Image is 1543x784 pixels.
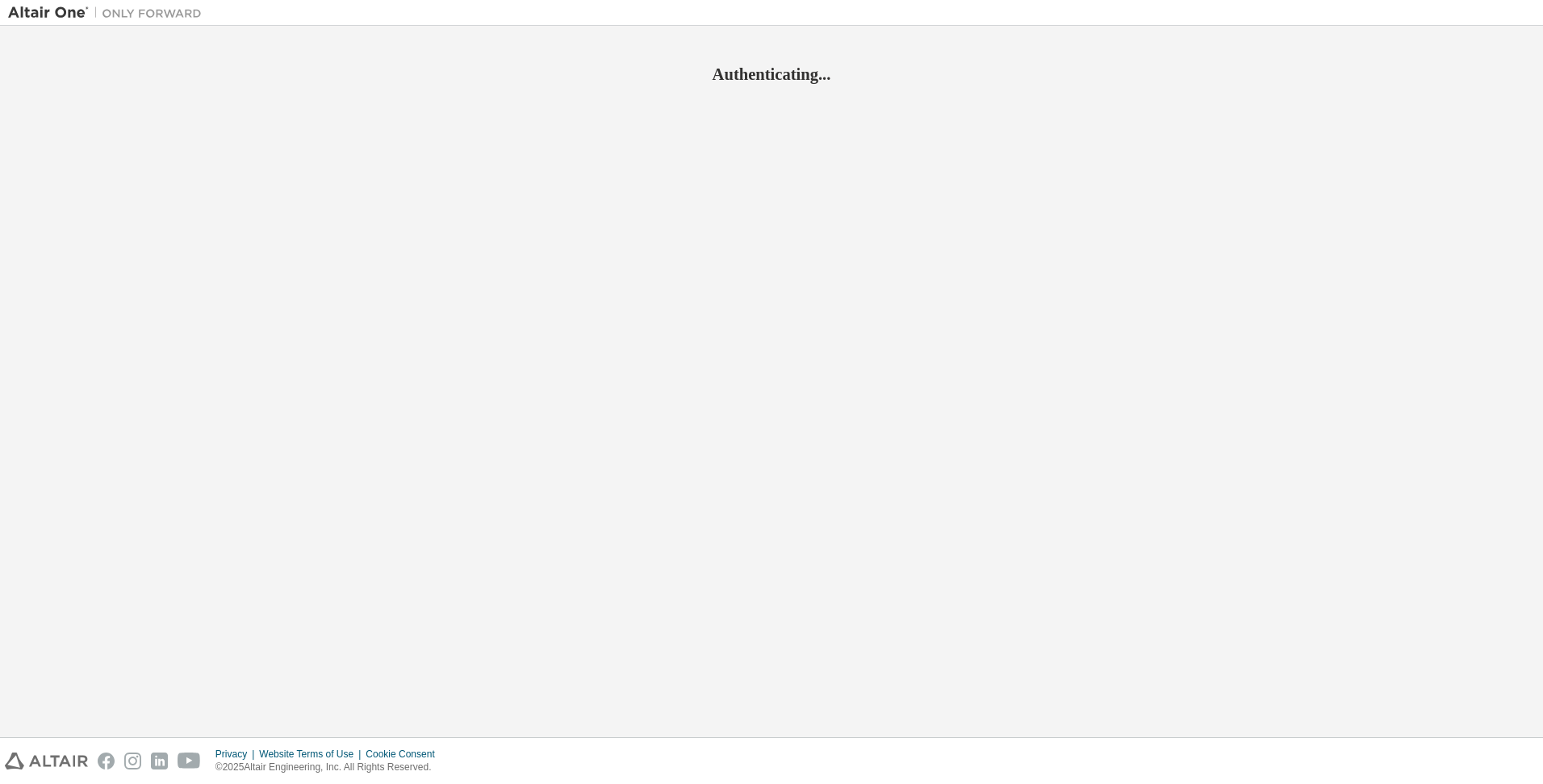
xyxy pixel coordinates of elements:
[178,753,201,769] img: youtube.svg
[8,64,1535,85] h2: Authenticating...
[215,761,445,774] p: © 2025 Altair Engineering, Inc. All Rights Reserved.
[151,753,168,769] img: linkedin.svg
[366,748,444,761] div: Cookie Consent
[98,753,115,769] img: facebook.svg
[259,748,366,761] div: Website Terms of Use
[8,5,210,21] img: Altair One
[5,753,88,769] img: altair_logo.svg
[124,753,141,769] img: instagram.svg
[215,748,259,761] div: Privacy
